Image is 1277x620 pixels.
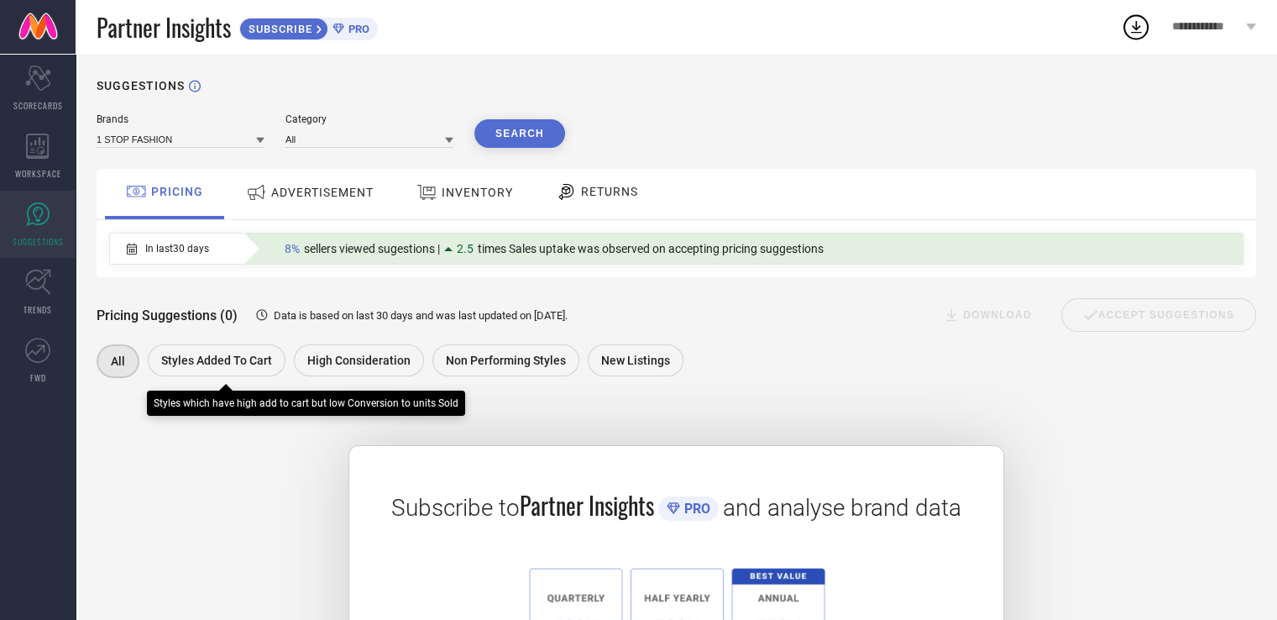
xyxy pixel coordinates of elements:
span: SUBSCRIBE [240,23,317,35]
span: RETURNS [581,185,638,198]
span: Styles Added To Cart [161,354,272,367]
span: Pricing Suggestions (0) [97,307,238,323]
span: SUGGESTIONS [13,235,64,248]
span: New Listings [601,354,670,367]
span: ADVERTISEMENT [271,186,374,199]
span: Non Performing Styles [446,354,566,367]
button: Search [474,119,565,148]
span: PRO [344,23,369,35]
span: 8% [285,242,300,255]
h1: SUGGESTIONS [97,79,185,92]
span: SCORECARDS [13,99,63,112]
span: Partner Insights [97,10,231,45]
span: 2.5 [457,242,474,255]
span: and analyse brand data [723,494,961,522]
div: Brands [97,113,264,125]
span: times Sales uptake was observed on accepting pricing suggestions [478,242,824,255]
div: Percentage of sellers who have viewed suggestions for the current Insight Type [276,238,832,260]
a: SUBSCRIBEPRO [239,13,378,40]
span: Subscribe to [391,494,520,522]
span: PRICING [151,185,203,198]
span: Partner Insights [520,488,654,523]
div: Open download list [1121,12,1151,42]
span: Data is based on last 30 days and was last updated on [DATE] . [274,309,568,322]
span: sellers viewed sugestions | [304,242,440,255]
span: FWD [30,371,46,384]
span: All [111,355,125,368]
span: In last 30 days [145,243,209,255]
div: Styles which have high add to cart but low Conversion to units Sold [154,397,458,409]
div: Accept Suggestions [1061,298,1256,332]
span: TRENDS [24,303,52,316]
span: INVENTORY [442,186,513,199]
div: Category [285,113,453,125]
span: WORKSPACE [15,167,61,180]
span: PRO [680,501,710,517]
span: High Consideration [307,354,411,367]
